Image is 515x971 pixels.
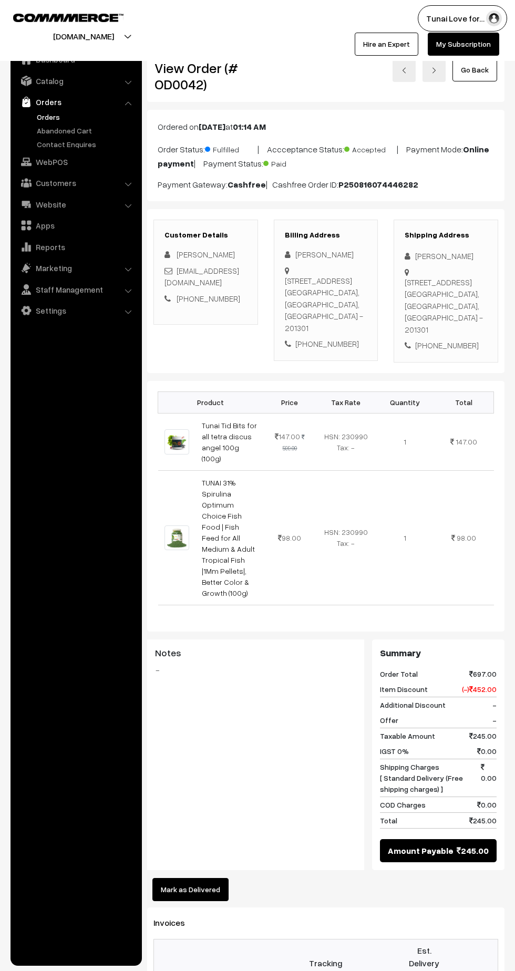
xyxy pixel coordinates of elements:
[469,668,497,679] span: 697.00
[177,294,240,303] a: [PHONE_NUMBER]
[275,432,300,441] span: 147.00
[278,533,301,542] span: 98.00
[404,437,406,446] span: 1
[316,391,375,413] th: Tax Rate
[380,647,497,659] h3: Summary
[13,216,138,235] a: Apps
[13,71,138,90] a: Catalog
[486,11,502,26] img: user
[380,746,409,757] span: IGST 0%
[380,730,435,741] span: Taxable Amount
[202,421,257,463] a: Tunai Tid Bits for all tetra discus angel 100g (100g)
[285,231,367,240] h3: Billing Address
[202,478,255,597] a: TUNAI 31% Spirulina Optimum Choice Fish Food | Fish Feed for All Medium & Adult Tropical Fish |1M...
[153,917,198,928] span: Invoices
[158,178,494,191] p: Payment Gateway: | Cashfree Order ID:
[13,14,123,22] img: COMMMERCE
[158,141,494,170] p: Order Status: | Accceptance Status: | Payment Mode: | Payment Status:
[434,391,493,413] th: Total
[380,815,397,826] span: Total
[13,259,138,277] a: Marketing
[469,815,497,826] span: 245.00
[418,5,507,32] button: Tunai Love for…
[16,23,151,49] button: [DOMAIN_NAME]
[380,799,426,810] span: COD Charges
[324,432,368,452] span: HSN: 230990 Tax: -
[34,139,138,150] a: Contact Enquires
[205,141,257,155] span: Fulfilled
[462,684,497,695] span: (-) 452.00
[404,533,406,542] span: 1
[13,152,138,171] a: WebPOS
[13,173,138,192] a: Customers
[158,120,494,133] p: Ordered on at
[388,844,454,857] span: Amount Payable
[492,715,497,726] span: -
[154,60,258,92] h2: View Order (# OD0042)
[375,391,434,413] th: Quantity
[380,761,481,794] span: Shipping Charges [ Standard Delivery (Free shipping charges) ]
[405,276,487,336] div: [STREET_ADDRESS] [GEOGRAPHIC_DATA], [GEOGRAPHIC_DATA], [GEOGRAPHIC_DATA] - 201301
[380,699,446,710] span: Additional Discount
[282,433,305,451] strike: 599.00
[431,67,437,74] img: right-arrow.png
[13,11,105,23] a: COMMMERCE
[492,699,497,710] span: -
[401,67,407,74] img: left-arrow.png
[380,715,398,726] span: Offer
[155,664,356,676] blockquote: -
[155,647,356,659] h3: Notes
[285,338,367,350] div: [PHONE_NUMBER]
[13,237,138,256] a: Reports
[158,391,263,413] th: Product
[13,195,138,214] a: Website
[263,156,316,169] span: Paid
[428,33,499,56] a: My Subscription
[164,525,189,550] img: DSC_0552(front)00-2.jpg
[405,250,487,262] div: [PERSON_NAME]
[13,301,138,320] a: Settings
[338,179,418,190] b: P250816074446282
[481,761,497,794] span: 0.00
[34,111,138,122] a: Orders
[380,668,418,679] span: Order Total
[199,121,225,132] b: [DATE]
[405,339,487,352] div: [PHONE_NUMBER]
[164,231,247,240] h3: Customer Details
[34,125,138,136] a: Abandoned Cart
[469,730,497,741] span: 245.00
[324,528,368,548] span: HSN: 230990 Tax: -
[344,141,397,155] span: Accepted
[177,250,235,259] span: [PERSON_NAME]
[477,746,497,757] span: 0.00
[13,92,138,111] a: Orders
[285,249,367,261] div: [PERSON_NAME]
[457,844,489,857] span: 245.00
[456,437,477,446] span: 147.00
[405,231,487,240] h3: Shipping Address
[13,280,138,299] a: Staff Management
[228,179,266,190] b: Cashfree
[164,429,189,454] img: 1000069179.png
[233,121,266,132] b: 01:14 AM
[152,878,229,901] button: Mark as Delivered
[452,58,497,81] a: Go Back
[380,684,428,695] span: Item Discount
[263,391,316,413] th: Price
[285,275,367,334] div: [STREET_ADDRESS] [GEOGRAPHIC_DATA], [GEOGRAPHIC_DATA], [GEOGRAPHIC_DATA] - 201301
[457,533,476,542] span: 98.00
[164,266,239,287] a: [EMAIL_ADDRESS][DOMAIN_NAME]
[477,799,497,810] span: 0.00
[355,33,418,56] a: Hire an Expert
